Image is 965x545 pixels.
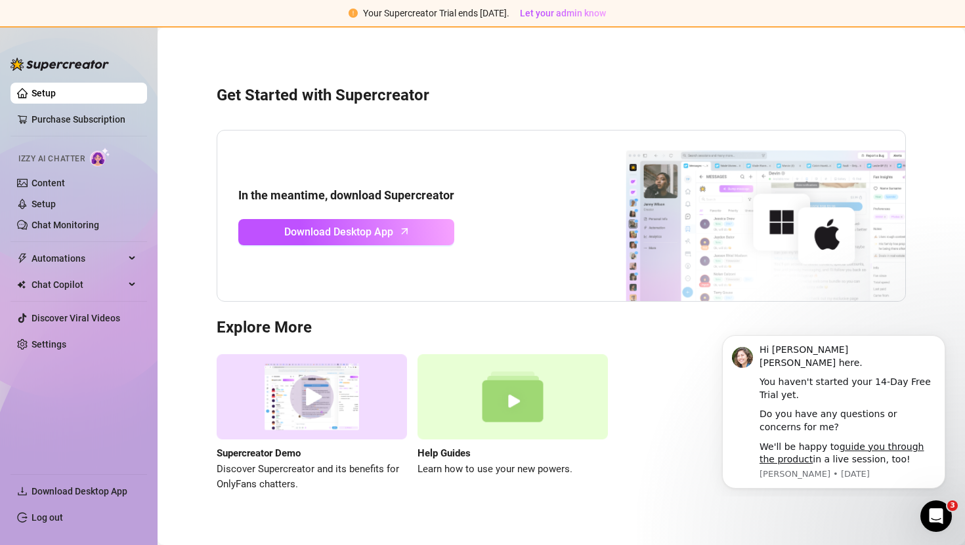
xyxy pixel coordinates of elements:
[18,153,85,165] span: Izzy AI Chatter
[90,148,110,167] img: AI Chatter
[577,131,905,301] img: download app
[217,447,301,459] strong: Supercreator Demo
[238,188,454,202] strong: In the meantime, download Supercreator
[32,512,63,523] a: Log out
[217,354,407,440] img: supercreator demo
[32,339,66,350] a: Settings
[349,9,358,18] span: exclamation-circle
[32,274,125,295] span: Chat Copilot
[920,500,952,532] iframe: Intercom live chat
[702,323,965,496] iframe: Intercom notifications message
[515,5,611,21] button: Let your admin know
[217,462,407,493] span: Discover Supercreator and its benefits for OnlyFans chatters.
[32,88,56,98] a: Setup
[947,500,958,511] span: 3
[11,58,109,71] img: logo-BBDzfeDw.svg
[217,85,906,106] h3: Get Started with Supercreator
[418,354,608,440] img: help guides
[32,220,99,230] a: Chat Monitoring
[418,462,608,477] span: Learn how to use your new powers.
[32,178,65,188] a: Content
[17,253,28,264] span: thunderbolt
[238,219,454,245] a: Download Desktop Apparrow-up
[17,280,26,289] img: Chat Copilot
[418,447,471,459] strong: Help Guides
[418,354,608,493] a: Help GuidesLearn how to use your new powers.
[32,109,137,130] a: Purchase Subscription
[217,317,906,338] h3: Explore More
[363,8,509,18] span: Your Supercreator Trial ends [DATE].
[32,313,120,323] a: Discover Viral Videos
[397,224,412,239] span: arrow-up
[32,248,125,269] span: Automations
[32,199,56,209] a: Setup
[520,8,606,18] span: Let your admin know
[284,224,393,240] span: Download Desktop App
[17,486,28,496] span: download
[217,354,407,493] a: Supercreator DemoDiscover Supercreator and its benefits for OnlyFans chatters.
[32,486,127,496] span: Download Desktop App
